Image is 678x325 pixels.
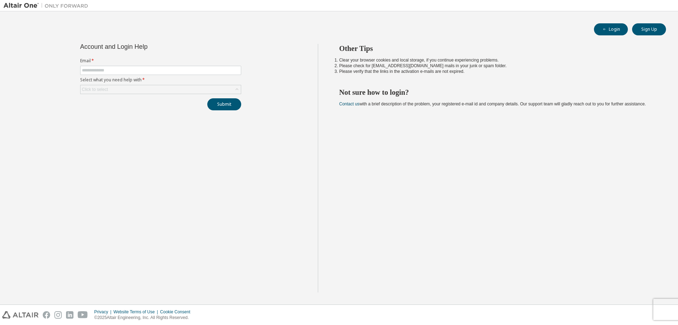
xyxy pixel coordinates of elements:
div: Website Terms of Use [113,309,160,315]
img: Altair One [4,2,92,9]
img: linkedin.svg [66,311,73,319]
label: Email [80,58,241,64]
p: © 2025 Altair Engineering, Inc. All Rights Reserved. [94,315,195,321]
li: Please verify that the links in the activation e-mails are not expired. [339,69,654,74]
button: Submit [207,98,241,110]
div: Click to select [82,87,108,92]
div: Privacy [94,309,113,315]
div: Account and Login Help [80,44,209,50]
img: instagram.svg [54,311,62,319]
button: Sign Up [632,23,666,35]
h2: Other Tips [339,44,654,53]
div: Click to select [81,85,241,94]
li: Please check for [EMAIL_ADDRESS][DOMAIN_NAME] mails in your junk or spam folder. [339,63,654,69]
img: altair_logo.svg [2,311,38,319]
div: Cookie Consent [160,309,194,315]
img: facebook.svg [43,311,50,319]
li: Clear your browser cookies and local storage, if you continue experiencing problems. [339,57,654,63]
label: Select what you need help with [80,77,241,83]
a: Contact us [339,101,359,106]
img: youtube.svg [78,311,88,319]
h2: Not sure how to login? [339,88,654,97]
span: with a brief description of the problem, your registered e-mail id and company details. Our suppo... [339,101,646,106]
button: Login [594,23,628,35]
